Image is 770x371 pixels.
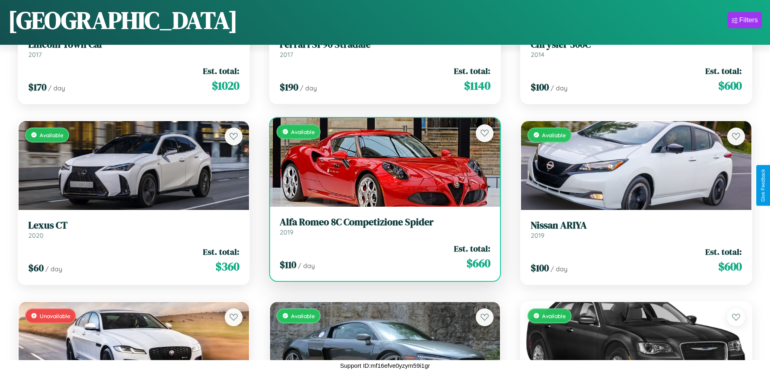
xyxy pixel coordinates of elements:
[212,78,239,94] span: $ 1020
[340,360,430,371] p: Support ID: mf16efve0yzym59i1gr
[551,84,567,92] span: / day
[28,220,239,239] a: Lexus CT2020
[28,39,239,59] a: Lincoln Town Car2017
[280,80,298,94] span: $ 190
[280,228,293,236] span: 2019
[45,265,62,273] span: / day
[291,312,315,319] span: Available
[8,4,238,37] h1: [GEOGRAPHIC_DATA]
[300,84,317,92] span: / day
[551,265,567,273] span: / day
[531,261,549,275] span: $ 100
[280,50,293,59] span: 2017
[531,231,544,239] span: 2019
[542,132,566,138] span: Available
[705,246,742,258] span: Est. total:
[542,312,566,319] span: Available
[531,39,742,59] a: Chrysler 300C2014
[531,39,742,50] h3: Chrysler 300C
[466,255,490,271] span: $ 660
[718,78,742,94] span: $ 600
[739,16,758,24] div: Filters
[280,39,491,59] a: Ferrari SF90 Stradale2017
[454,65,490,77] span: Est. total:
[28,39,239,50] h3: Lincoln Town Car
[203,65,239,77] span: Est. total:
[531,80,549,94] span: $ 100
[203,246,239,258] span: Est. total:
[280,39,491,50] h3: Ferrari SF90 Stradale
[215,258,239,275] span: $ 360
[280,258,296,271] span: $ 110
[28,261,44,275] span: $ 60
[291,128,315,135] span: Available
[28,220,239,231] h3: Lexus CT
[28,231,44,239] span: 2020
[464,78,490,94] span: $ 1140
[280,216,491,228] h3: Alfa Romeo 8C Competizione Spider
[728,12,762,28] button: Filters
[718,258,742,275] span: $ 600
[28,80,46,94] span: $ 170
[760,169,766,202] div: Give Feedback
[531,50,544,59] span: 2014
[298,262,315,270] span: / day
[28,50,42,59] span: 2017
[705,65,742,77] span: Est. total:
[280,216,491,236] a: Alfa Romeo 8C Competizione Spider2019
[531,220,742,231] h3: Nissan ARIYA
[531,220,742,239] a: Nissan ARIYA2019
[40,132,63,138] span: Available
[40,312,70,319] span: Unavailable
[454,243,490,254] span: Est. total:
[48,84,65,92] span: / day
